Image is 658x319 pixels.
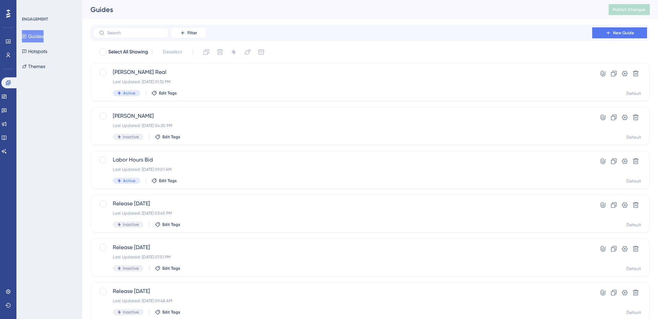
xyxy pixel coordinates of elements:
[162,222,180,227] span: Edit Tags
[187,30,197,36] span: Filter
[113,68,573,76] span: [PERSON_NAME] Real
[22,60,45,73] button: Themes
[157,46,188,58] button: Deselect
[22,30,44,42] button: Guides
[163,48,182,56] span: Deselect
[155,222,180,227] button: Edit Tags
[113,210,573,216] div: Last Updated: [DATE] 03:45 PM
[626,91,641,96] div: Default
[162,309,180,315] span: Edit Tags
[113,123,573,128] div: Last Updated: [DATE] 04:20 PM
[155,266,180,271] button: Edit Tags
[151,178,177,183] button: Edit Tags
[592,27,647,38] button: New Guide
[626,178,641,184] div: Default
[113,200,573,208] span: Release [DATE]
[113,112,573,120] span: [PERSON_NAME]
[626,266,641,271] div: Default
[626,222,641,228] div: Default
[123,178,135,183] span: Active
[626,135,641,140] div: Default
[108,48,148,56] span: Select All Showing
[162,134,180,140] span: Edit Tags
[123,309,139,315] span: Inactive
[159,90,177,96] span: Edit Tags
[22,16,48,22] div: ENGAGEMENT
[107,30,163,35] input: Search
[123,222,139,227] span: Inactive
[113,167,573,172] div: Last Updated: [DATE] 09:01 AM
[113,287,573,295] span: Release [DATE]
[22,45,47,58] button: Hotspots
[113,243,573,252] span: Release [DATE]
[123,266,139,271] span: Inactive
[113,156,573,164] span: Labor Hours Bid
[159,178,177,183] span: Edit Tags
[113,254,573,260] div: Last Updated: [DATE] 07:51 PM
[123,90,135,96] span: Active
[171,27,206,38] button: Filter
[151,90,177,96] button: Edit Tags
[113,298,573,304] div: Last Updated: [DATE] 09:48 AM
[609,4,650,15] button: Publish Changes
[155,134,180,140] button: Edit Tags
[113,79,573,85] div: Last Updated: [DATE] 01:32 PM
[90,5,592,14] div: Guides
[155,309,180,315] button: Edit Tags
[123,134,139,140] span: Inactive
[613,7,646,12] span: Publish Changes
[613,30,634,36] span: New Guide
[626,310,641,315] div: Default
[162,266,180,271] span: Edit Tags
